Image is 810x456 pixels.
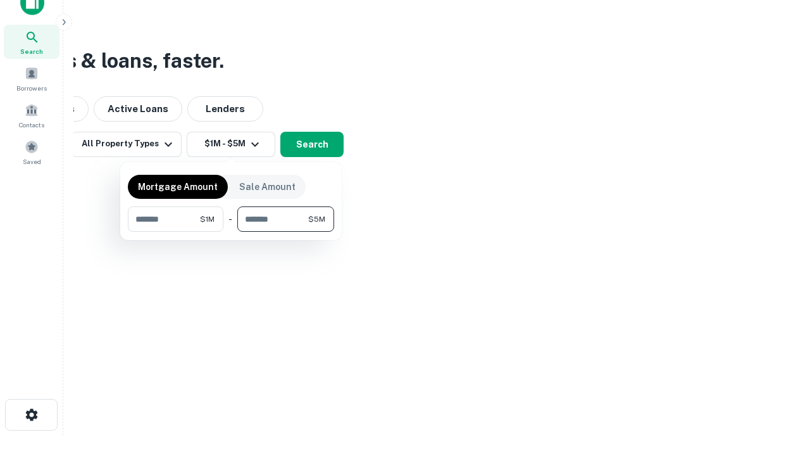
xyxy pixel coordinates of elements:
[228,206,232,232] div: -
[308,213,325,225] span: $5M
[239,180,296,194] p: Sale Amount
[138,180,218,194] p: Mortgage Amount
[200,213,215,225] span: $1M
[747,355,810,415] iframe: Chat Widget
